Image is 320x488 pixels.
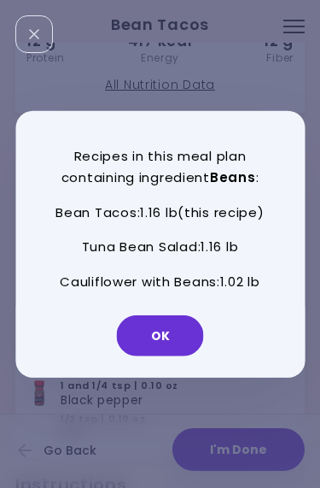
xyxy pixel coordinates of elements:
[210,168,256,186] strong: Beans
[37,144,283,188] p: Recipes in this meal plan containing ingredient :
[37,270,283,292] p: Cauliflower with Beans : 1.02 lb
[117,315,204,356] button: OK
[15,15,53,53] div: Close
[37,236,283,258] p: Tuna Bean Salad : 1.16 lb
[37,201,283,223] p: Bean Tacos : 1.16 lb (this recipe)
